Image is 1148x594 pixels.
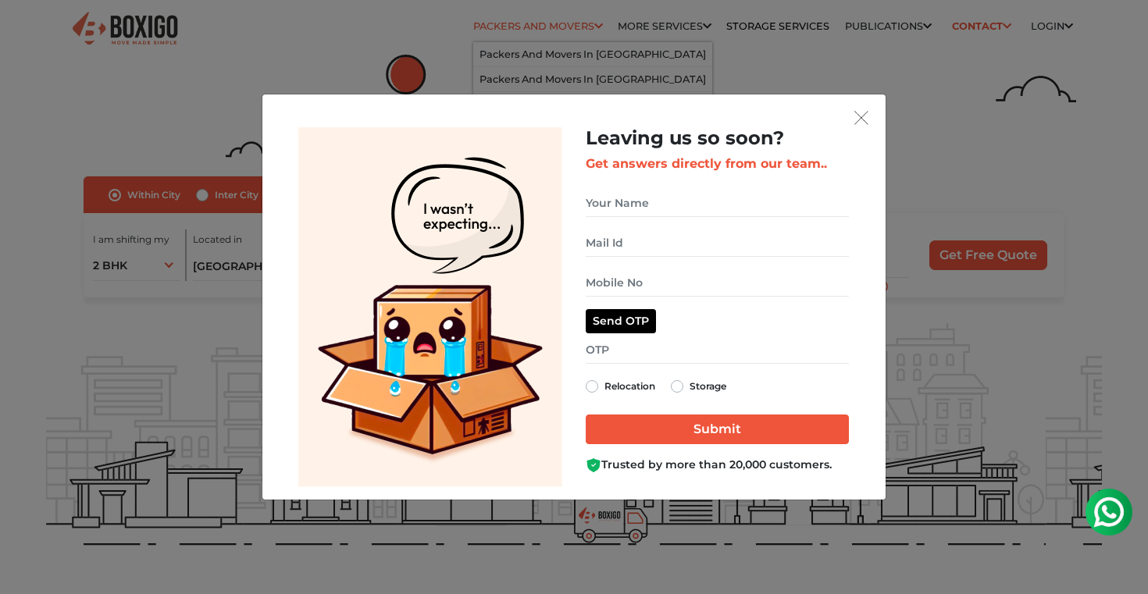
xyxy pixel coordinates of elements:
[586,336,849,364] input: OTP
[604,377,655,396] label: Relocation
[854,111,868,125] img: exit
[690,377,726,396] label: Storage
[298,127,562,487] img: Lead Welcome Image
[586,190,849,217] input: Your Name
[586,156,849,171] h3: Get answers directly from our team..
[586,457,849,473] div: Trusted by more than 20,000 customers.
[586,309,656,333] button: Send OTP
[586,457,601,473] img: Boxigo Customer Shield
[16,16,47,47] img: whatsapp-icon.svg
[586,229,849,257] input: Mail Id
[586,127,849,150] h2: Leaving us so soon?
[586,414,849,444] input: Submit
[586,269,849,297] input: Mobile No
